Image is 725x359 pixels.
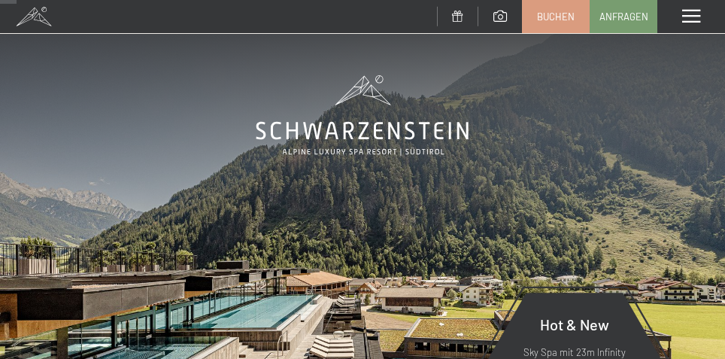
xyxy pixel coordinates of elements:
[523,1,589,32] a: Buchen
[537,10,575,23] span: Buchen
[599,10,648,23] span: Anfragen
[590,1,657,32] a: Anfragen
[540,315,609,333] span: Hot & New
[217,255,341,270] span: Einwilligung Marketing*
